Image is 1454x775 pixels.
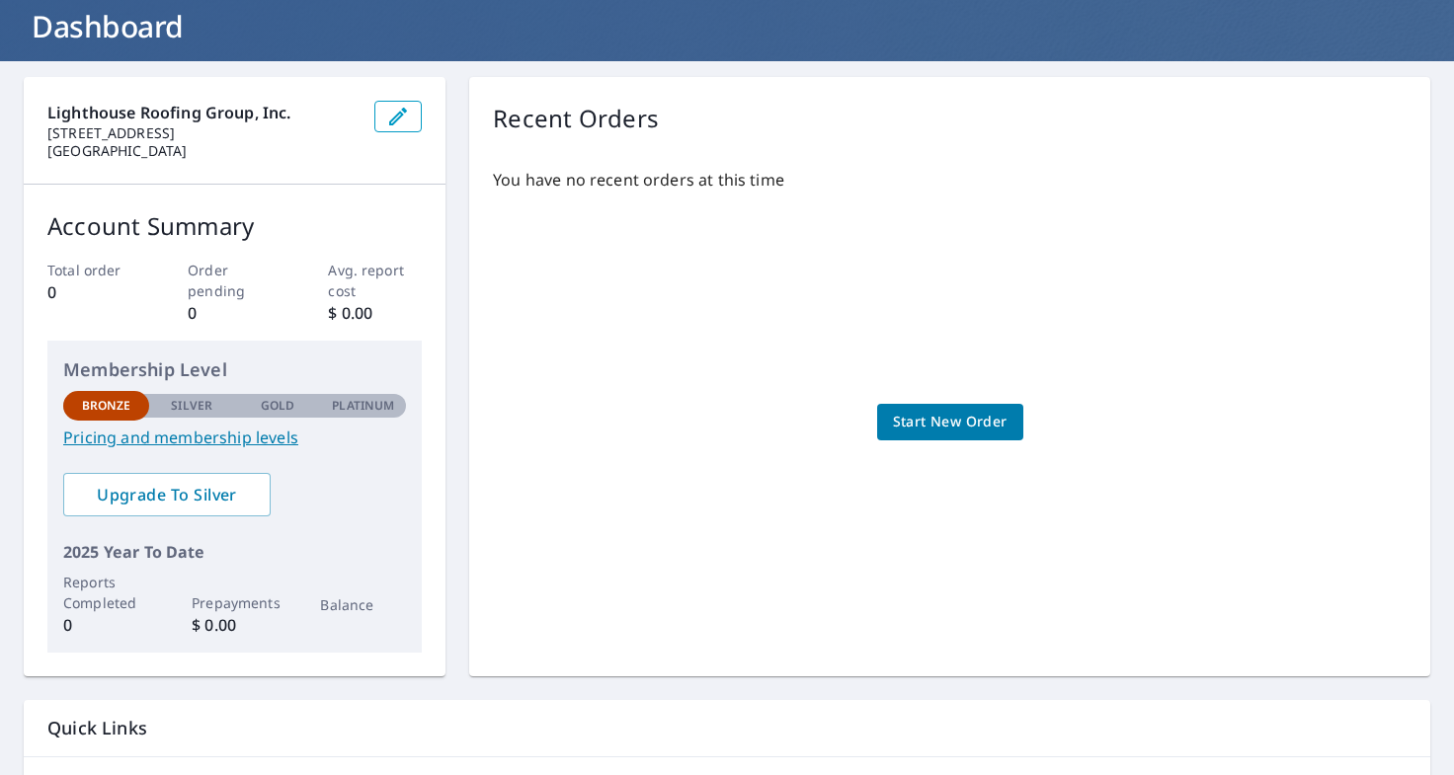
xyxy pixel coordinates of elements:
p: Quick Links [47,716,1407,740]
p: 0 [188,301,282,325]
span: Start New Order [893,410,1008,434]
p: 0 [63,613,149,637]
p: $ 0.00 [192,613,278,637]
p: 2025 Year To Date [63,540,406,564]
a: Start New Order [877,404,1023,440]
p: Gold [261,397,294,415]
p: Membership Level [63,356,406,383]
p: Account Summary [47,208,422,244]
p: $ 0.00 [328,301,422,325]
p: Lighthouse Roofing Group, Inc. [47,101,359,124]
p: Avg. report cost [328,260,422,301]
p: Reports Completed [63,572,149,613]
h1: Dashboard [24,6,1430,46]
p: Order pending [188,260,282,301]
a: Upgrade To Silver [63,473,271,516]
p: 0 [47,280,141,304]
p: You have no recent orders at this time [493,168,1407,192]
a: Pricing and membership levels [63,426,406,449]
span: Upgrade To Silver [79,484,255,505]
p: Silver [171,397,212,415]
p: Recent Orders [493,101,659,136]
p: Balance [320,594,406,615]
p: Platinum [332,397,394,415]
p: [GEOGRAPHIC_DATA] [47,142,359,160]
p: Prepayments [192,592,278,613]
p: [STREET_ADDRESS] [47,124,359,142]
p: Bronze [82,397,131,415]
p: Total order [47,260,141,280]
